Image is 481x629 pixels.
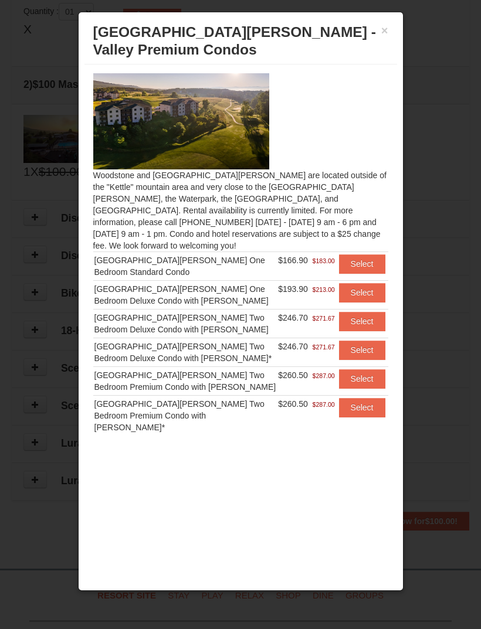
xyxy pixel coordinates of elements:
[94,283,276,307] div: [GEOGRAPHIC_DATA][PERSON_NAME] One Bedroom Deluxe Condo with [PERSON_NAME]
[94,369,276,393] div: [GEOGRAPHIC_DATA][PERSON_NAME] Two Bedroom Premium Condo with [PERSON_NAME]
[339,312,385,331] button: Select
[94,341,276,364] div: [GEOGRAPHIC_DATA][PERSON_NAME] Two Bedroom Deluxe Condo with [PERSON_NAME]*
[339,369,385,388] button: Select
[93,24,376,57] span: [GEOGRAPHIC_DATA][PERSON_NAME] - Valley Premium Condos
[313,399,335,410] span: $287.00
[94,254,276,278] div: [GEOGRAPHIC_DATA][PERSON_NAME] One Bedroom Standard Condo
[339,283,385,302] button: Select
[339,254,385,273] button: Select
[313,255,335,267] span: $183.00
[278,399,308,409] span: $260.50
[313,284,335,295] span: $213.00
[278,313,308,322] span: $246.70
[94,398,276,433] div: [GEOGRAPHIC_DATA][PERSON_NAME] Two Bedroom Premium Condo with [PERSON_NAME]*
[381,25,388,36] button: ×
[339,398,385,417] button: Select
[313,312,335,324] span: $271.67
[278,370,308,380] span: $260.50
[313,370,335,382] span: $287.00
[278,342,308,351] span: $246.70
[313,341,335,353] span: $271.67
[94,312,276,335] div: [GEOGRAPHIC_DATA][PERSON_NAME] Two Bedroom Deluxe Condo with [PERSON_NAME]
[278,256,308,265] span: $166.90
[339,341,385,359] button: Select
[93,73,269,169] img: 19219041-4-ec11c166.jpg
[278,284,308,294] span: $193.90
[84,64,397,535] div: Woodstone and [GEOGRAPHIC_DATA][PERSON_NAME] are located outside of the "Kettle" mountain area an...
